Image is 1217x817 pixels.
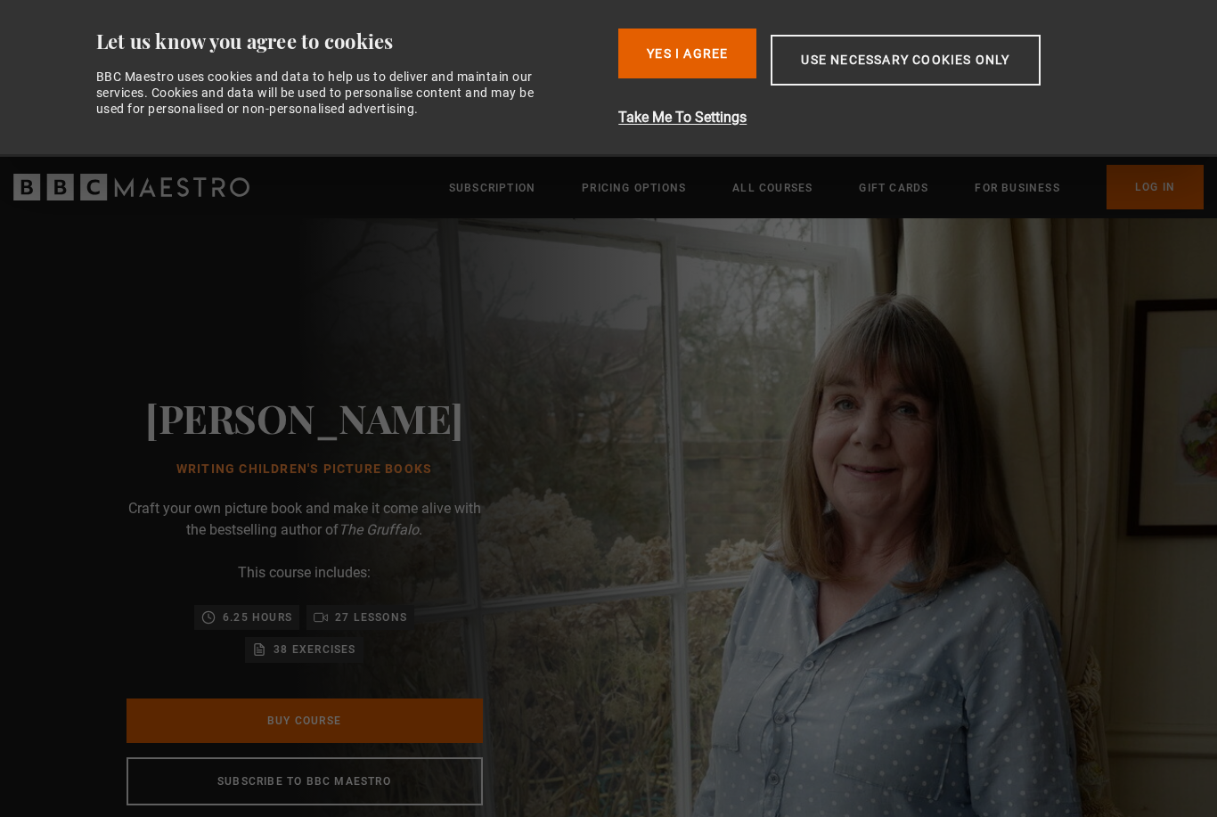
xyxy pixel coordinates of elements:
svg: BBC Maestro [13,174,249,200]
a: Subscription [449,179,535,197]
a: Gift Cards [859,179,928,197]
button: Yes I Agree [618,29,756,78]
button: Take Me To Settings [618,107,1134,128]
p: 27 lessons [335,609,407,626]
i: The Gruffalo [339,521,419,538]
h2: [PERSON_NAME] [145,395,463,440]
button: Use necessary cookies only [771,35,1040,86]
p: This course includes: [238,562,371,584]
h1: Writing Children's Picture Books [145,462,463,477]
a: All Courses [732,179,813,197]
div: Let us know you agree to cookies [96,29,605,54]
nav: Primary [449,165,1204,209]
a: Log In [1107,165,1204,209]
p: Craft your own picture book and make it come alive with the bestselling author of . [127,498,483,541]
div: BBC Maestro uses cookies and data to help us to deliver and maintain our services. Cookies and da... [96,69,554,118]
a: For business [975,179,1059,197]
p: 6.25 hours [223,609,292,626]
a: Buy Course [127,699,483,743]
a: Pricing Options [582,179,686,197]
p: 38 exercises [274,641,355,658]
